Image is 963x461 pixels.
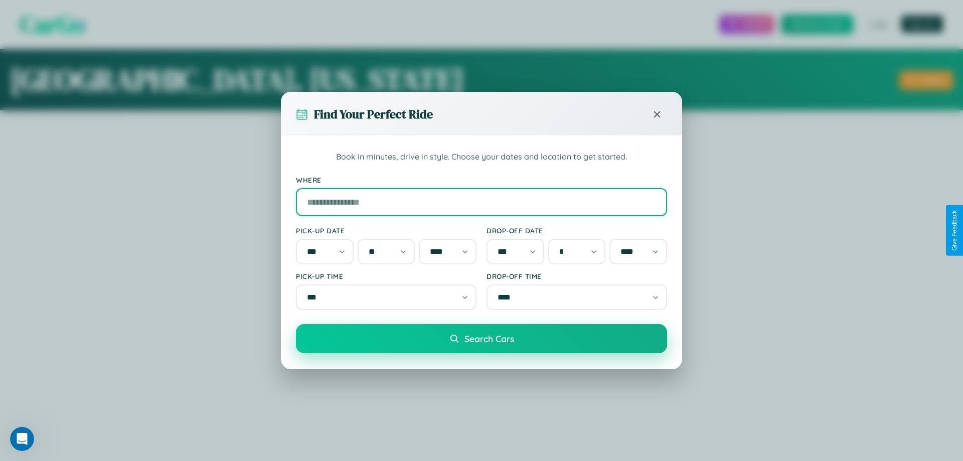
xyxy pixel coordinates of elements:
h3: Find Your Perfect Ride [314,106,433,122]
label: Drop-off Date [487,226,667,235]
label: Pick-up Date [296,226,476,235]
button: Search Cars [296,324,667,353]
p: Book in minutes, drive in style. Choose your dates and location to get started. [296,150,667,164]
span: Search Cars [464,333,514,344]
label: Pick-up Time [296,272,476,280]
label: Where [296,176,667,184]
label: Drop-off Time [487,272,667,280]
